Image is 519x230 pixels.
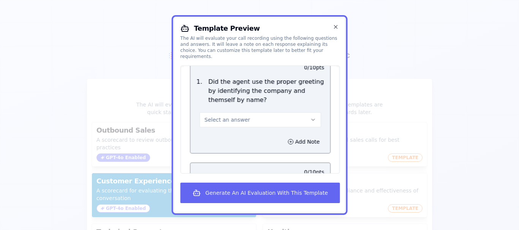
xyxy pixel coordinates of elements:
span: Select an answer [204,116,250,124]
p: 0 / 10 pts [304,168,324,176]
button: Generate An AI Evaluation With This Template [180,183,340,203]
button: Add Note [283,136,324,147]
p: 0 / 10 pts [304,64,324,71]
p: Did the agent use the proper greeting by identifying the company and themself by name? [208,77,324,105]
p: 1 . [193,77,205,105]
h2: Template Preview [180,24,340,33]
div: The AI will evaluate your call recording using the following questions and answers. It will leave... [180,35,340,59]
